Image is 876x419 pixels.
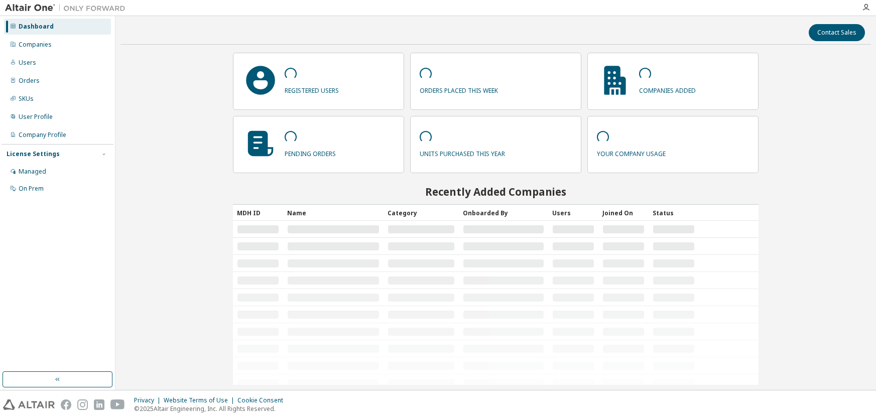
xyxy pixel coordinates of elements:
[602,205,645,221] div: Joined On
[19,185,44,193] div: On Prem
[19,41,52,49] div: Companies
[237,205,279,221] div: MDH ID
[5,3,131,13] img: Altair One
[388,205,455,221] div: Category
[164,396,237,404] div: Website Terms of Use
[77,399,88,410] img: instagram.svg
[134,396,164,404] div: Privacy
[639,83,696,95] p: companies added
[597,147,666,158] p: your company usage
[134,404,289,413] p: © 2025 Altair Engineering, Inc. All Rights Reserved.
[19,77,40,85] div: Orders
[94,399,104,410] img: linkedin.svg
[285,147,336,158] p: pending orders
[463,205,544,221] div: Onboarded By
[287,205,380,221] div: Name
[19,23,54,31] div: Dashboard
[7,150,60,158] div: License Settings
[420,83,498,95] p: orders placed this week
[19,168,46,176] div: Managed
[3,399,55,410] img: altair_logo.svg
[552,205,594,221] div: Users
[61,399,71,410] img: facebook.svg
[237,396,289,404] div: Cookie Consent
[233,185,759,198] h2: Recently Added Companies
[420,147,505,158] p: units purchased this year
[653,205,695,221] div: Status
[19,131,66,139] div: Company Profile
[19,59,36,67] div: Users
[19,113,53,121] div: User Profile
[809,24,865,41] button: Contact Sales
[285,83,339,95] p: registered users
[19,95,34,103] div: SKUs
[110,399,125,410] img: youtube.svg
